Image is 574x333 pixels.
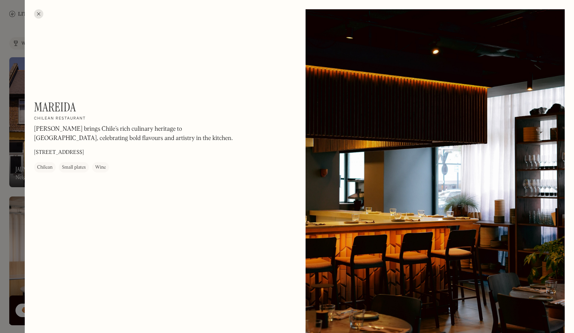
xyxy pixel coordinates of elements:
[34,149,84,157] p: [STREET_ADDRESS]
[34,116,86,122] h2: Chilean restaurant
[37,164,53,172] div: Chilean
[34,125,243,143] p: [PERSON_NAME] brings Chile’s rich culinary heritage to [GEOGRAPHIC_DATA], celebrating bold flavou...
[34,100,76,114] h1: Mareida
[62,164,86,172] div: Small plates
[95,164,106,172] div: Wine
